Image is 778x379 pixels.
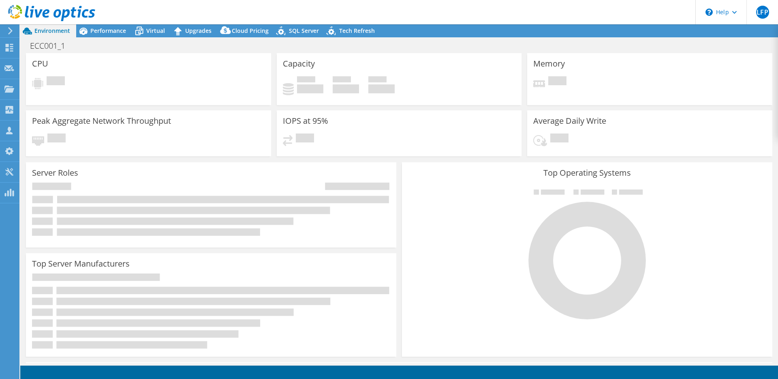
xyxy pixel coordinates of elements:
span: Total [368,76,387,84]
h3: Memory [533,59,565,68]
h4: 0 GiB [297,84,323,93]
h4: 0 GiB [333,84,359,93]
h3: CPU [32,59,48,68]
h3: IOPS at 95% [283,116,328,125]
h3: Top Server Manufacturers [32,259,130,268]
span: SQL Server [289,27,319,34]
span: Performance [90,27,126,34]
span: Tech Refresh [339,27,375,34]
span: Environment [34,27,70,34]
span: Pending [548,76,566,87]
span: LFP [756,6,769,19]
span: Free [333,76,351,84]
svg: \n [705,9,713,16]
span: Virtual [146,27,165,34]
span: Upgrades [185,27,212,34]
h3: Average Daily Write [533,116,606,125]
h3: Top Operating Systems [408,168,766,177]
span: Pending [47,134,66,144]
h3: Capacity [283,59,315,68]
h3: Peak Aggregate Network Throughput [32,116,171,125]
h1: ECC001_1 [26,41,78,50]
h3: Server Roles [32,168,78,177]
span: Pending [296,134,314,144]
span: Pending [47,76,65,87]
span: Used [297,76,315,84]
span: Pending [550,134,569,144]
span: Cloud Pricing [232,27,269,34]
h4: 0 GiB [368,84,395,93]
